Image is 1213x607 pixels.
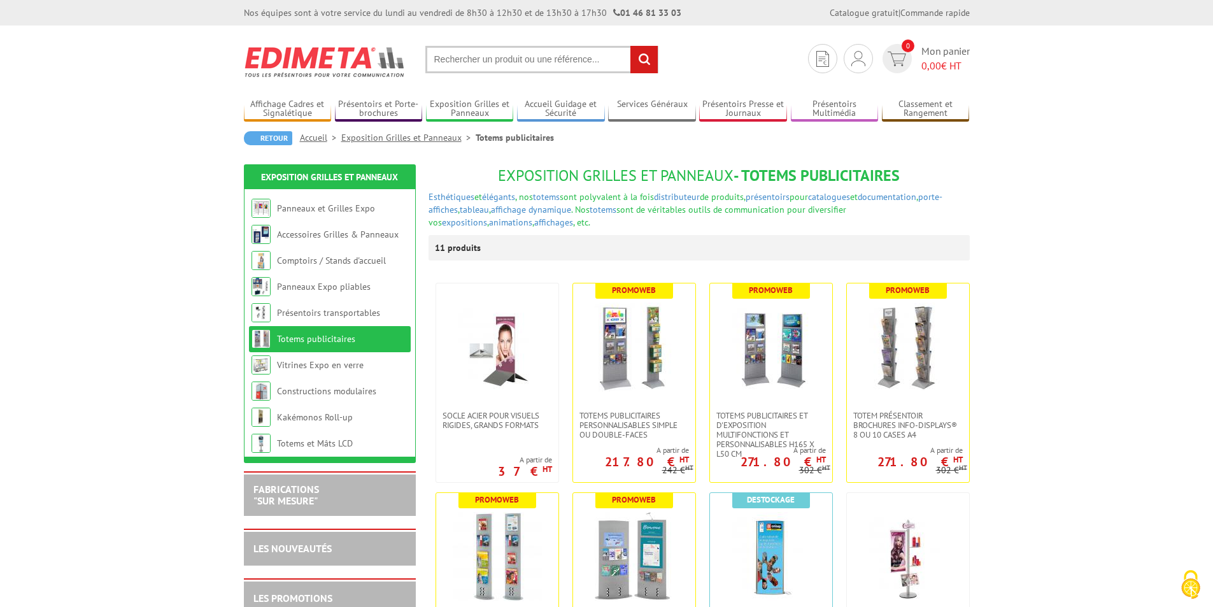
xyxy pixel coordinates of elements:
p: 271.80 € [741,458,826,466]
a: Totems et Mâts LCD [277,438,353,449]
a: Catalogue gratuit [830,7,898,18]
span: 0 [902,39,914,52]
p: 217.80 € [605,458,689,466]
a: animations [489,217,532,228]
span: A partir de [498,455,552,465]
span: Socle acier pour visuels rigides, grands formats [443,411,552,430]
img: Constructions modulaires [252,382,271,401]
p: 271.80 € [877,458,963,466]
img: Totems publicitaires et d'exposition, multifonctions et personnalisables H 167 X L 30 CM [453,512,542,601]
a: affichage dynamique [491,204,571,215]
div: | [830,6,970,19]
a: Vitrines Expo en verre [277,359,364,371]
sup: HT [953,454,963,465]
a: Retour [244,131,292,145]
a: Présentoirs et Porte-brochures [335,99,423,120]
span: , , , etc. [487,217,590,228]
a: Totems publicitaires [277,333,355,345]
b: Promoweb [475,494,519,505]
a: Esthétiques [429,191,474,203]
sup: HT [679,454,689,465]
a: Accueil Guidage et Sécurité [517,99,605,120]
a: Services Généraux [608,99,696,120]
a: FABRICATIONS"Sur Mesure" [253,483,319,507]
a: Totems publicitaires et d'exposition multifonctions et personnalisables H165 x L50 cm [710,411,832,459]
b: Promoweb [749,285,793,296]
a: catalogues [808,191,850,203]
a: totems [590,204,616,215]
span: Exposition Grilles et Panneaux [498,166,734,185]
img: Totem personnalisable H192 cm : 1 fronton + 1 porte-kakémono 40 cm + 2 tablettes + 1 étagère [863,512,953,601]
img: devis rapide [816,51,829,67]
a: documentation [858,191,916,203]
p: et , nos [429,190,970,229]
img: Totems publicitaires personnalisables simple ou double-faces [590,303,679,392]
a: affichages [534,217,573,228]
img: Cookies (fenêtre modale) [1175,569,1207,601]
a: Panneaux Expo pliables [277,281,371,292]
b: Promoweb [886,285,930,296]
a: Affichage Cadres et Signalétique [244,99,332,120]
p: 37 € [498,468,552,475]
button: Cookies (fenêtre modale) [1168,564,1213,607]
a: LES PROMOTIONS [253,592,332,604]
img: Edimeta [244,38,406,85]
a: totems [533,191,560,203]
a: LES NOUVEAUTÉS [253,542,332,555]
img: Totems publicitaires [252,329,271,348]
span: € HT [921,59,970,73]
a: présentoirs [746,191,790,203]
span: Totem Présentoir brochures Info-Displays® 8 ou 10 cases A4 [853,411,963,439]
h1: - Totems publicitaires [429,168,970,184]
span: Totems publicitaires et d'exposition multifonctions et personnalisables H165 x L50 cm [716,411,826,459]
img: Totems publicitaires lumineux double-faces [727,512,816,601]
span: A partir de [573,445,689,455]
span: sont polyvalent à la fois de produits, pour et , , , . Nos [429,191,942,215]
img: Présentoirs transportables [252,303,271,322]
a: Présentoirs Presse et Journaux [699,99,787,120]
b: Promoweb [612,285,656,296]
input: Rechercher un produit ou une référence... [425,46,658,73]
a: porte-affiches [429,191,942,215]
img: Socle acier pour visuels rigides, grands formats [453,303,542,392]
a: Exposition Grilles et Panneaux [261,171,398,183]
img: Comptoirs / Stands d'accueil [252,251,271,270]
img: Panneaux Expo pliables [252,277,271,296]
span: Mon panier [921,44,970,73]
a: Accessoires Grilles & Panneaux [277,229,399,240]
span: A partir de [710,445,826,455]
a: Totems publicitaires personnalisables simple ou double-faces [573,411,695,439]
a: Comptoirs / Stands d'accueil [277,255,386,266]
img: Totems publicitaires et d'exposition multifonctions et personnalisables H165 x L50 cm [727,303,816,392]
a: Kakémonos Roll-up [277,411,353,423]
p: 302 € [936,466,967,475]
b: Promoweb [612,494,656,505]
img: Accessoires Grilles & Panneaux [252,225,271,244]
img: Panneaux et Grilles Expo [252,199,271,218]
a: Exposition Grilles et Panneaux [426,99,514,120]
span: sont de véritables outils de communication pour diversifier vos [429,204,846,228]
img: Totems et Mâts LCD [252,434,271,453]
img: Vitrines Expo en verre [252,355,271,375]
sup: HT [685,463,693,472]
sup: HT [816,454,826,465]
span: Totems publicitaires personnalisables simple ou double-faces [579,411,689,439]
img: Totems publicitaires et d'exposition, multifonctions et personnalisables H187 X L65 CM [590,512,679,601]
input: rechercher [630,46,658,73]
a: expositions [442,217,487,228]
img: devis rapide [888,52,906,66]
img: Kakémonos Roll-up [252,408,271,427]
sup: HT [959,463,967,472]
a: Classement et Rangement [882,99,970,120]
a: Présentoirs Multimédia [791,99,879,120]
img: Totem Présentoir brochures Info-Displays® 8 ou 10 cases A4 [863,303,953,392]
a: Commande rapide [900,7,970,18]
p: 302 € [799,466,830,475]
span: A partir de [847,445,963,455]
li: Totems publicitaires [476,131,554,144]
p: 242 € [662,466,693,475]
a: Présentoirs transportables [277,307,380,318]
div: Nos équipes sont à votre service du lundi au vendredi de 8h30 à 12h30 et de 13h30 à 17h30 [244,6,681,19]
img: devis rapide [851,51,865,66]
a: Constructions modulaires [277,385,376,397]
